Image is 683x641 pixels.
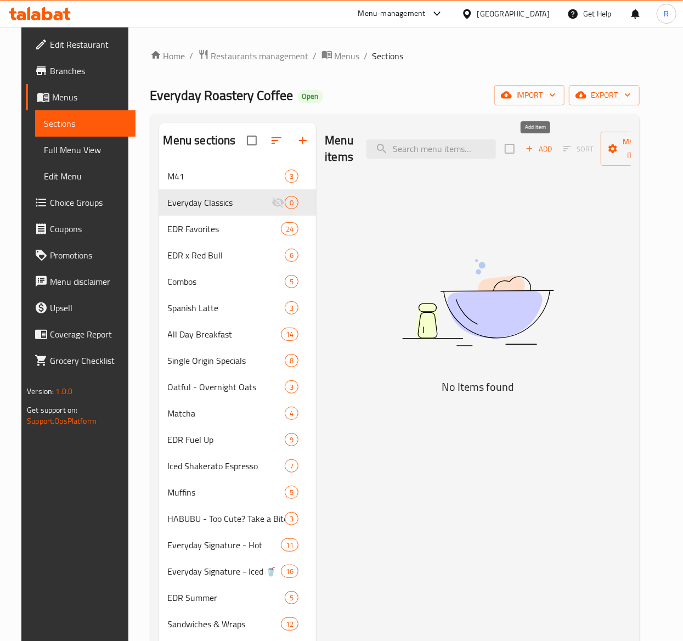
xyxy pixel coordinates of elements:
span: Spanish Latte [168,301,285,314]
button: Add [521,140,556,158]
a: Restaurants management [198,49,309,63]
a: Promotions [26,242,136,268]
div: items [285,301,298,314]
span: Iced Shakerato Espresso [168,459,285,473]
span: All Day Breakfast [168,328,281,341]
a: Support.OpsPlatform [27,414,97,428]
span: 3 [285,514,298,524]
div: All Day Breakfast14 [159,321,317,347]
span: 8 [285,356,298,366]
span: Menus [52,91,127,104]
nav: breadcrumb [150,49,640,63]
button: Add section [290,127,316,154]
div: items [285,486,298,499]
div: items [281,565,298,578]
div: items [285,249,298,262]
span: EDR Favorites [168,222,281,235]
span: Combos [168,275,285,288]
div: Sandwiches & Wraps [168,617,281,631]
span: Add [524,143,554,155]
span: 12 [281,619,298,629]
div: Everyday Signature - Iced 🥤16 [159,558,317,584]
span: Edit Menu [44,170,127,183]
div: items [285,354,298,367]
span: Muffins [168,486,285,499]
span: Grocery Checklist [50,354,127,367]
div: [GEOGRAPHIC_DATA] [477,8,550,20]
div: items [285,591,298,604]
span: 1.0.0 [55,384,72,398]
div: items [285,433,298,446]
span: 5 [285,487,298,498]
div: items [285,459,298,473]
span: 7 [285,461,298,471]
span: Restaurants management [211,49,309,63]
div: Matcha [168,407,285,420]
li: / [364,49,368,63]
a: Upsell [26,295,136,321]
span: 16 [281,566,298,577]
div: items [285,380,298,393]
button: import [494,85,565,105]
span: EDR x Red Bull [168,249,285,262]
span: Branches [50,64,127,77]
div: Sandwiches & Wraps12 [159,611,317,637]
span: R [664,8,669,20]
span: 9 [285,435,298,445]
h5: No Items found [341,378,615,396]
div: EDR Fuel Up [168,433,285,446]
span: Version: [27,384,54,398]
div: items [285,512,298,525]
div: Everyday Signature - Hot [168,538,281,552]
div: Menu-management [358,7,426,20]
span: EDR Summer [168,591,285,604]
span: 3 [285,382,298,392]
span: Edit Restaurant [50,38,127,51]
div: EDR Summer5 [159,584,317,611]
span: Manage items [609,135,665,162]
div: EDR x Red Bull6 [159,242,317,268]
span: 5 [285,593,298,603]
span: Upsell [50,301,127,314]
a: Home [150,49,185,63]
div: items [285,275,298,288]
span: 3 [285,171,298,182]
h2: Menu sections [163,132,236,149]
a: Coverage Report [26,321,136,347]
div: items [285,170,298,183]
a: Sections [35,110,136,137]
div: items [281,617,298,631]
span: Sections [44,117,127,130]
span: Oatful - Overnight Oats [168,380,285,393]
a: Menus [26,84,136,110]
span: Get support on: [27,403,77,417]
div: EDR Favorites24 [159,216,317,242]
div: Everyday Classics0 [159,189,317,216]
a: Branches [26,58,136,84]
div: items [281,328,298,341]
span: Single Origin Specials [168,354,285,367]
div: M413 [159,163,317,189]
a: Coupons [26,216,136,242]
div: Matcha4 [159,400,317,426]
div: HABUBU - Too Cute? Take a Bite!3 [159,505,317,532]
span: Menus [335,49,360,63]
div: HABUBU - Too Cute? Take a Bite! [168,512,285,525]
span: Promotions [50,249,127,262]
span: 3 [285,303,298,313]
span: Coupons [50,222,127,235]
a: Choice Groups [26,189,136,216]
li: / [313,49,317,63]
li: / [190,49,194,63]
span: Choice Groups [50,196,127,209]
a: Menus [321,49,360,63]
div: Iced Shakerato Espresso7 [159,453,317,479]
a: Grocery Checklist [26,347,136,374]
div: Spanish Latte3 [159,295,317,321]
button: export [569,85,640,105]
a: Edit Restaurant [26,31,136,58]
span: 5 [285,277,298,287]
